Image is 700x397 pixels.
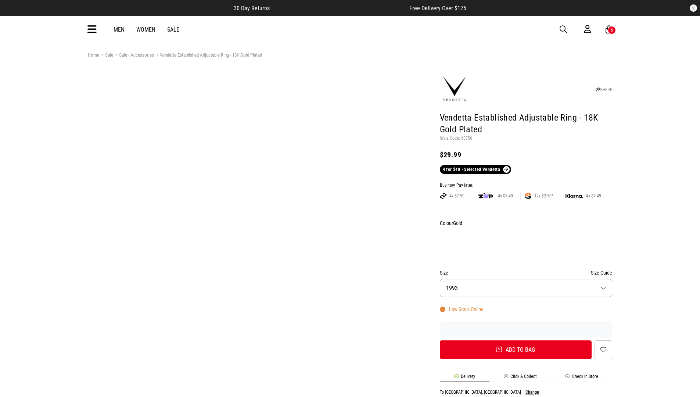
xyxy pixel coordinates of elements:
h1: Vendetta Established Adjustable Ring - 18K Gold Plated [440,112,613,136]
a: Vendetta Established Adjustable Ring - 18K Gold Plated [154,52,262,59]
span: 12x $2.50* [531,193,556,199]
img: SPLITPAY [525,193,531,199]
a: Home [88,52,99,58]
div: Size [440,268,613,277]
a: 4 for $40 - Selected Vendetta [440,165,511,174]
li: Click & Collect [489,374,551,382]
button: Add to bag [440,340,592,359]
li: Delivery [440,374,489,382]
button: 1993 [440,279,613,297]
span: 4x $7.50 [446,193,467,199]
img: Vendetta [440,74,469,104]
a: Women [136,26,155,33]
span: 4x $7.49 [495,193,516,199]
a: Men [114,26,125,33]
div: 6 [611,28,613,33]
div: Low Stock Online [440,306,484,312]
img: KLARNA [566,194,583,198]
span: 4x $7.49 [583,193,604,199]
img: AFTERPAY [440,193,446,199]
a: 6 [606,26,613,33]
button: Change [525,390,539,395]
span: 30 Day Returns [234,5,270,12]
p: Style Code: 60756 [440,136,613,142]
div: Colour [440,219,613,228]
div: Buy now, Pay later. [440,183,613,189]
li: Check in Store [551,374,613,382]
a: Sale - Accessories [113,52,154,59]
iframe: Customer reviews powered by Trustpilot [440,326,613,333]
img: Vendetta Established Adjustable Ring - 18k Gold Plated in Gold [88,68,256,237]
img: Vendetta Established Adjustable Ring - 18k Gold Plated in Gold [260,68,429,237]
span: Gold [453,220,462,226]
a: Sale [99,52,113,59]
p: To [GEOGRAPHIC_DATA], [GEOGRAPHIC_DATA] [440,390,521,395]
iframe: Customer reviews powered by Trustpilot [284,4,395,12]
span: 1993 [446,285,458,292]
button: Size Guide [591,268,612,277]
a: SHARE [596,87,612,92]
div: $29.99 [440,150,613,159]
a: Sale [167,26,179,33]
img: Redrat logo [327,24,375,35]
img: Gold [441,230,459,255]
img: zip [478,192,493,200]
span: Free Delivery Over $175 [409,5,466,12]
